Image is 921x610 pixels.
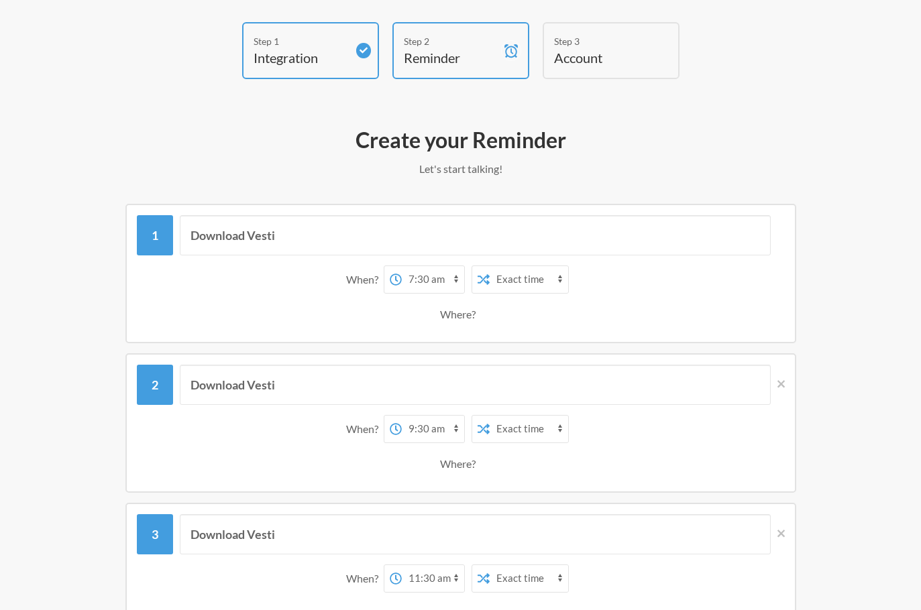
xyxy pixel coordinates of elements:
div: Step 1 [254,34,347,48]
div: Where? [440,300,481,328]
input: Message [180,215,771,255]
div: Step 3 [554,34,648,48]
h4: Reminder [404,48,498,67]
div: Where? [440,450,481,478]
p: Let's start talking! [72,161,850,177]
div: When? [346,415,384,443]
div: Step 2 [404,34,498,48]
h2: Create your Reminder [72,126,850,154]
h4: Account [554,48,648,67]
h4: Integration [254,48,347,67]
div: When? [346,564,384,593]
input: Message [180,514,771,554]
div: When? [346,265,384,294]
input: Message [180,365,771,405]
